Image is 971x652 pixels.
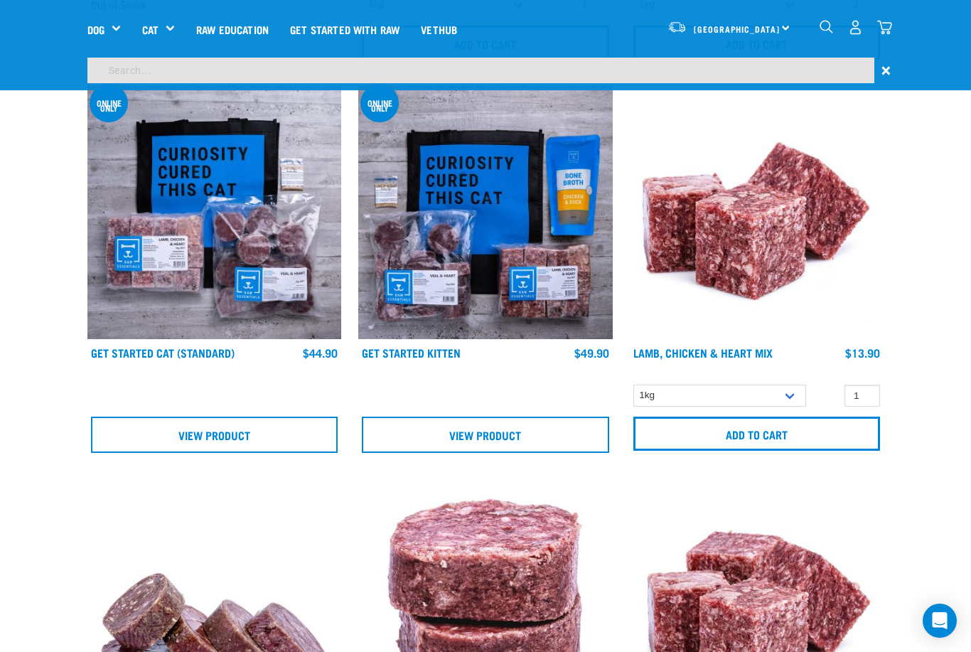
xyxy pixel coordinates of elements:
[91,417,338,452] a: View Product
[694,26,780,31] span: [GEOGRAPHIC_DATA]
[303,346,338,359] div: $44.90
[844,385,880,407] input: 1
[87,85,341,339] img: Assortment Of Raw Essential Products For Cats Including, Blue And Black Tote Bag With "Curiosity ...
[877,20,892,35] img: home-icon@2x.png
[90,100,128,110] div: online only
[87,21,104,38] a: Dog
[630,85,884,339] img: 1124 Lamb Chicken Heart Mix 01
[881,58,891,83] span: ×
[186,1,279,58] a: Raw Education
[279,1,410,58] a: Get started with Raw
[358,85,612,339] img: NSP Kitten Update
[923,604,957,638] div: Open Intercom Messenger
[820,20,833,33] img: home-icon-1@2x.png
[360,100,399,110] div: online only
[362,417,608,452] a: View Product
[142,21,159,38] a: Cat
[410,1,468,58] a: Vethub
[667,21,687,33] img: van-moving.png
[87,58,874,83] input: Search...
[574,346,609,359] div: $49.90
[848,20,863,35] img: user.png
[91,349,235,356] a: Get Started Cat (Standard)
[633,349,773,356] a: Lamb, Chicken & Heart Mix
[362,349,461,356] a: Get Started Kitten
[845,346,880,359] div: $13.90
[633,417,880,451] input: Add to cart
